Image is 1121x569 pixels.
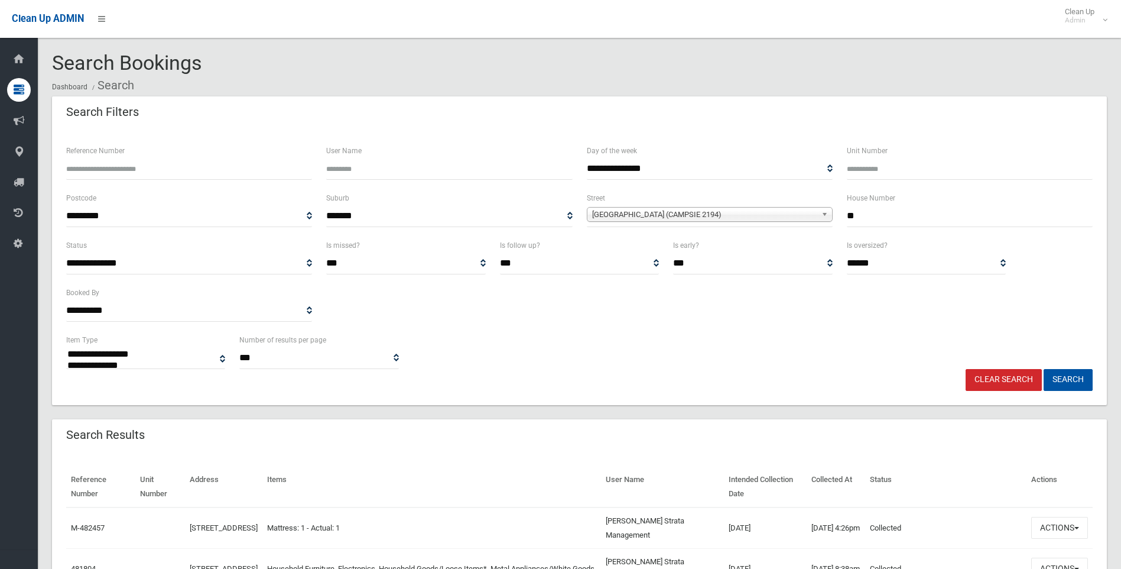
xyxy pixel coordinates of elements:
label: Number of results per page [239,334,326,347]
label: Status [66,239,87,252]
a: [STREET_ADDRESS] [190,523,258,532]
th: Address [185,467,262,507]
a: M-482457 [71,523,105,532]
td: [DATE] 4:26pm [807,507,865,549]
label: Street [587,192,605,205]
th: User Name [601,467,724,507]
label: User Name [326,144,362,157]
small: Admin [1065,16,1094,25]
label: Is early? [673,239,699,252]
span: Search Bookings [52,51,202,75]
td: Collected [865,507,1026,549]
span: Clean Up [1059,7,1106,25]
th: Collected At [807,467,865,507]
label: Is missed? [326,239,360,252]
span: [GEOGRAPHIC_DATA] (CAMPSIE 2194) [592,208,817,222]
span: Clean Up ADMIN [12,13,84,24]
a: Clear Search [966,369,1042,391]
header: Search Results [52,423,159,447]
label: Is oversized? [847,239,888,252]
header: Search Filters [52,101,153,124]
th: Unit Number [135,467,185,507]
td: [PERSON_NAME] Strata Management [601,507,724,549]
th: Items [262,467,601,507]
label: House Number [847,192,895,205]
th: Intended Collection Date [724,467,807,507]
label: Booked By [66,286,99,299]
th: Status [865,467,1026,507]
a: Dashboard [52,83,87,91]
th: Actions [1026,467,1093,507]
th: Reference Number [66,467,135,507]
td: Mattress: 1 - Actual: 1 [262,507,601,549]
label: Postcode [66,192,96,205]
button: Actions [1031,517,1088,539]
label: Item Type [66,334,98,347]
label: Unit Number [847,144,888,157]
label: Day of the week [587,144,637,157]
td: [DATE] [724,507,807,549]
li: Search [89,75,134,96]
label: Reference Number [66,144,125,157]
label: Is follow up? [500,239,540,252]
label: Suburb [326,192,349,205]
button: Search [1044,369,1093,391]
